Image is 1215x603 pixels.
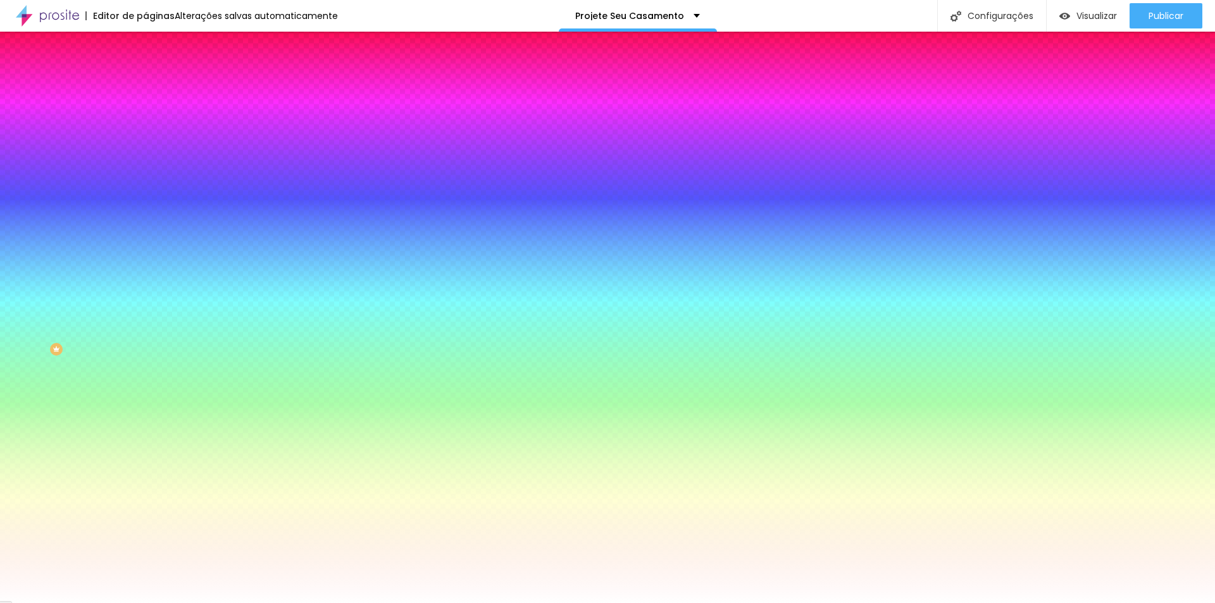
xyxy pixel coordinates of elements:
[1149,11,1183,21] span: Publicar
[175,11,338,20] div: Alterações salvas automaticamente
[1059,11,1070,22] img: view-1.svg
[1076,11,1117,21] span: Visualizar
[575,11,684,20] p: Projete Seu Casamento
[950,11,961,22] img: Icone
[1047,3,1130,28] button: Visualizar
[85,11,175,20] div: Editor de páginas
[1130,3,1202,28] button: Publicar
